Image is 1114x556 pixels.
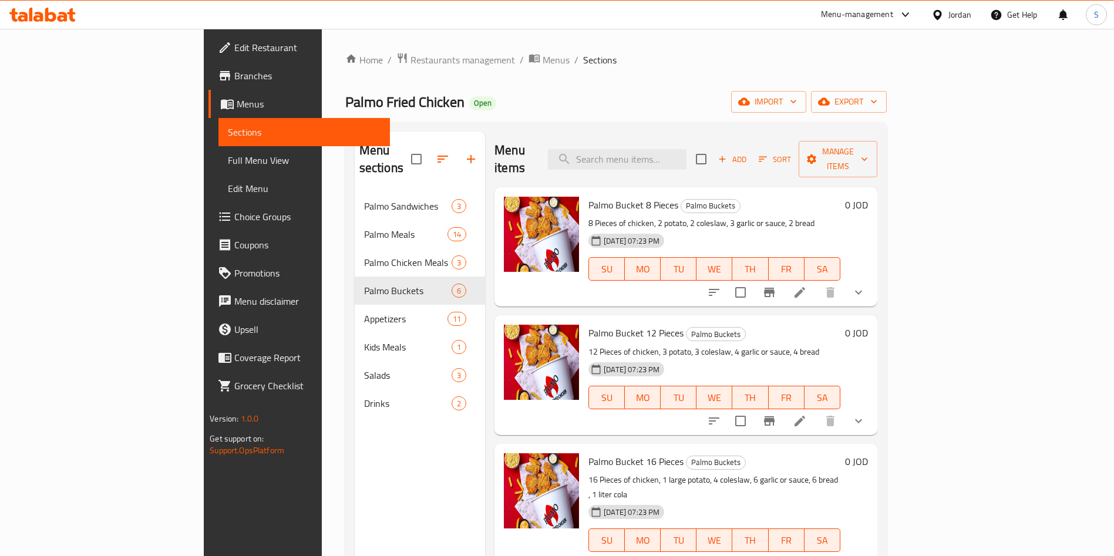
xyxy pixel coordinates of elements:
[355,305,486,333] div: Appetizers11
[630,261,656,278] span: MO
[234,266,381,280] span: Promotions
[364,368,452,382] div: Salads
[469,98,496,108] span: Open
[665,532,692,549] span: TU
[594,532,620,549] span: SU
[447,227,466,241] div: items
[583,53,617,67] span: Sections
[452,285,466,296] span: 6
[218,146,390,174] a: Full Menu View
[574,53,578,67] li: /
[844,278,873,306] button: show more
[701,532,728,549] span: WE
[218,118,390,146] a: Sections
[396,52,515,68] a: Restaurants management
[494,141,534,177] h2: Menu items
[452,398,466,409] span: 2
[469,96,496,110] div: Open
[429,145,457,173] span: Sort sections
[756,150,794,169] button: Sort
[625,257,661,281] button: MO
[210,431,264,446] span: Get support on:
[228,153,381,167] span: Full Menu View
[208,33,390,62] a: Edit Restaurant
[821,8,893,22] div: Menu-management
[364,340,452,354] span: Kids Meals
[364,199,452,213] span: Palmo Sandwiches
[452,368,466,382] div: items
[208,231,390,259] a: Coupons
[852,285,866,299] svg: Show Choices
[681,199,740,213] span: Palmo Buckets
[452,370,466,381] span: 3
[805,386,840,409] button: SA
[228,125,381,139] span: Sections
[452,199,466,213] div: items
[701,261,728,278] span: WE
[700,407,728,435] button: sort-choices
[665,261,692,278] span: TU
[234,379,381,393] span: Grocery Checklist
[811,91,887,113] button: export
[737,532,763,549] span: TH
[769,386,805,409] button: FR
[588,196,678,214] span: Palmo Bucket 8 Pieces
[845,325,868,341] h6: 0 JOD
[448,314,466,325] span: 11
[686,328,745,341] span: Palmo Buckets
[364,284,452,298] span: Palmo Buckets
[599,364,664,375] span: [DATE] 07:23 PM
[845,197,868,213] h6: 0 JOD
[948,8,971,21] div: Jordan
[208,372,390,400] a: Grocery Checklist
[696,257,732,281] button: WE
[208,259,390,287] a: Promotions
[355,389,486,417] div: Drinks2
[732,386,768,409] button: TH
[769,257,805,281] button: FR
[218,174,390,203] a: Edit Menu
[208,90,390,118] a: Menus
[208,287,390,315] a: Menu disclaimer
[625,528,661,552] button: MO
[701,389,728,406] span: WE
[661,528,696,552] button: TU
[364,255,452,269] div: Palmo Chicken Meals
[234,351,381,365] span: Coverage Report
[234,238,381,252] span: Coupons
[686,456,746,470] div: Palmo Buckets
[599,235,664,247] span: [DATE] 07:23 PM
[234,294,381,308] span: Menu disclaimer
[716,153,748,166] span: Add
[410,53,515,67] span: Restaurants management
[447,312,466,326] div: items
[728,280,753,305] span: Select to update
[448,229,466,240] span: 14
[520,53,524,67] li: /
[529,52,570,68] a: Menus
[588,257,625,281] button: SU
[504,453,579,528] img: Palmo Bucket 16 Pieces
[355,277,486,305] div: Palmo Buckets6
[845,453,868,470] h6: 0 JOD
[208,62,390,90] a: Branches
[844,407,873,435] button: show more
[208,203,390,231] a: Choice Groups
[452,257,466,268] span: 3
[805,528,840,552] button: SA
[625,386,661,409] button: MO
[809,261,836,278] span: SA
[234,69,381,83] span: Branches
[809,389,836,406] span: SA
[364,227,447,241] div: Palmo Meals
[504,325,579,400] img: Palmo Bucket 12 Pieces
[594,389,620,406] span: SU
[696,386,732,409] button: WE
[773,532,800,549] span: FR
[345,52,887,68] nav: breadcrumb
[852,414,866,428] svg: Show Choices
[588,216,840,231] p: 8 Pieces of chicken, 2 potato, 2 coleslaw, 3 garlic or sauce, 2 bread
[732,257,768,281] button: TH
[769,528,805,552] button: FR
[731,91,806,113] button: import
